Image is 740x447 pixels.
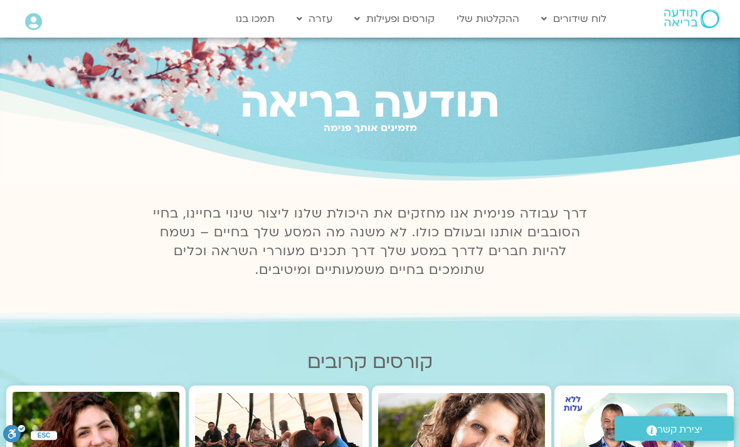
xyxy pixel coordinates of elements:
[615,416,734,441] a: יצירת קשר
[535,7,613,31] a: לוח שידורים
[657,421,702,438] span: יצירת קשר
[145,204,595,280] p: דרך עבודה פנימית אנו מחזקים את היכולת שלנו ליצור שינוי בחיינו, בחיי הסובבים אותנו ובעולם כולו. לא...
[290,7,339,31] a: עזרה
[664,9,719,28] img: תודעה בריאה
[230,7,281,31] a: תמכו בנו
[6,351,734,373] h2: קורסים קרובים
[450,7,526,31] a: ההקלטות שלי
[348,7,441,31] a: קורסים ופעילות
